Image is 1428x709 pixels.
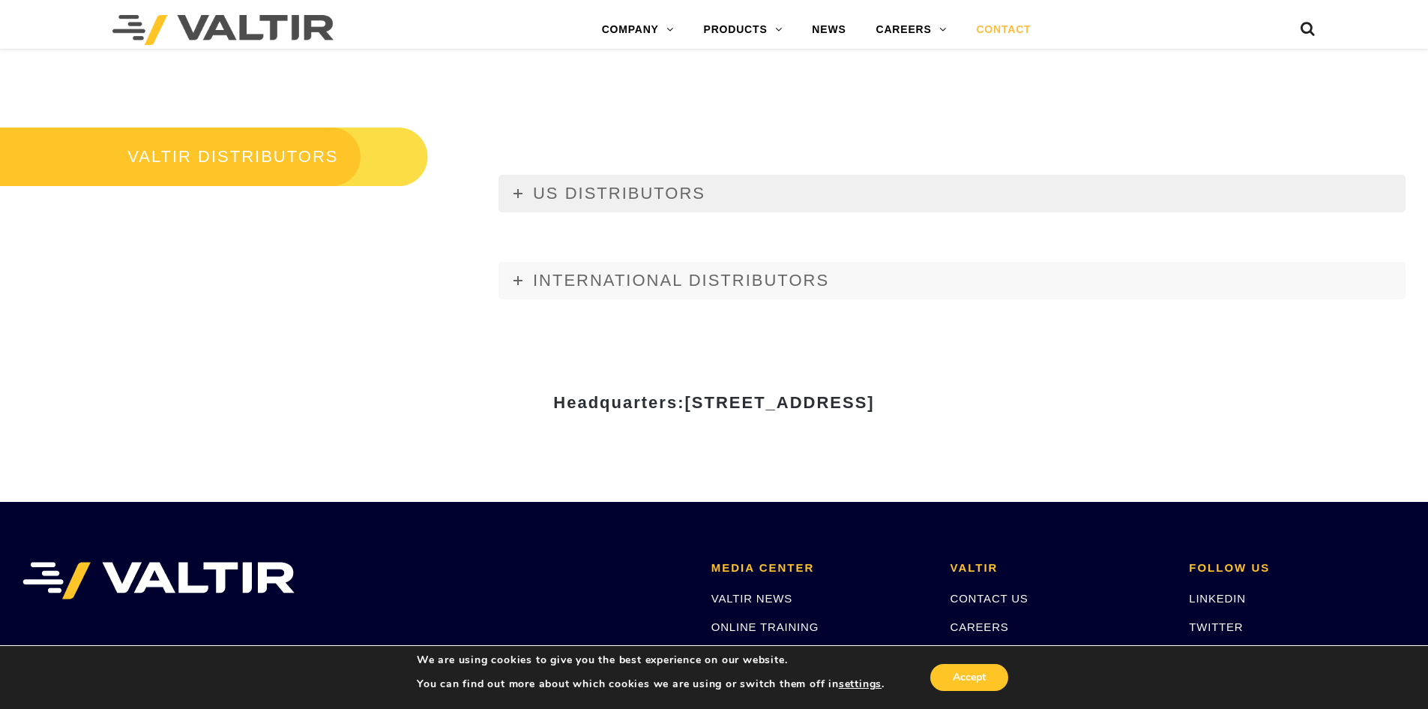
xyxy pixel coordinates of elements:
[553,393,874,412] strong: Headquarters:
[417,677,885,691] p: You can find out more about which cookies we are using or switch them off in .
[417,653,885,667] p: We are using cookies to give you the best experience on our website.
[839,677,882,691] button: settings
[22,562,295,599] img: VALTIR
[533,271,829,290] span: INTERNATIONAL DISTRIBUTORS
[684,393,874,412] span: [STREET_ADDRESS]
[1189,620,1243,633] a: TWITTER
[1189,592,1246,605] a: LINKEDIN
[951,592,1028,605] a: CONTACT US
[711,592,792,605] a: VALTIR NEWS
[587,15,689,45] a: COMPANY
[861,15,962,45] a: CAREERS
[533,184,705,203] span: US DISTRIBUTORS
[951,562,1167,575] h2: VALTIR
[112,15,334,45] img: Valtir
[689,15,798,45] a: PRODUCTS
[951,620,1009,633] a: CAREERS
[930,664,1008,691] button: Accept
[498,262,1406,299] a: INTERNATIONAL DISTRIBUTORS
[961,15,1046,45] a: CONTACT
[711,562,928,575] h2: MEDIA CENTER
[1189,562,1406,575] h2: FOLLOW US
[797,15,861,45] a: NEWS
[711,620,819,633] a: ONLINE TRAINING
[498,175,1406,212] a: US DISTRIBUTORS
